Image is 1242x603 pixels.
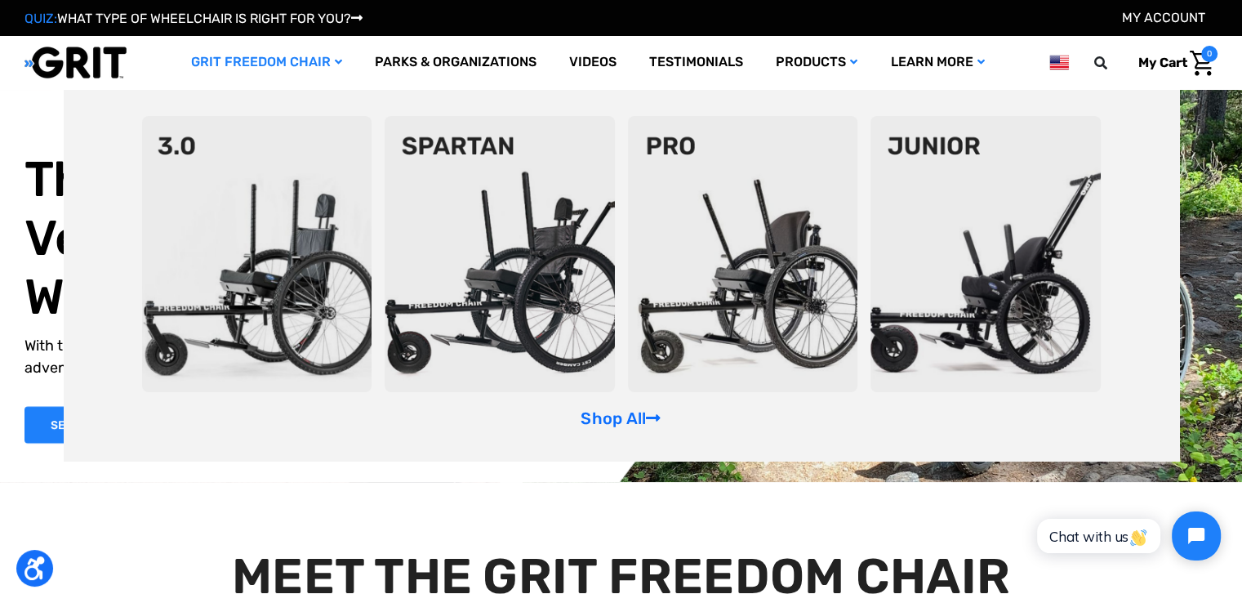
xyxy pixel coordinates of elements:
span: Phone Number [270,67,358,83]
a: Cart with 0 items [1126,46,1218,80]
img: GRIT All-Terrain Wheelchair and Mobility Equipment [24,46,127,79]
img: spartan2.png [385,116,615,392]
span: QUIZ: [24,11,57,26]
a: Account [1122,10,1205,25]
a: Products [759,36,874,89]
img: 3point0.png [142,116,372,392]
a: Parks & Organizations [358,36,553,89]
img: pro-chair.png [628,116,858,392]
h1: The World's Most Versatile All-Terrain Wheelchair [24,150,601,326]
span: My Cart [1138,55,1187,70]
img: junior-chair.png [870,116,1101,392]
a: Testimonials [633,36,759,89]
a: Shop All [581,409,661,428]
input: Search [1102,46,1126,80]
span: 0 [1201,46,1218,62]
a: Learn More [874,36,1000,89]
img: us.png [1049,52,1069,73]
a: Videos [553,36,633,89]
a: Shop Now [24,406,147,443]
p: With the GRIT Freedom Chair, explore the outdoors, get daily exercise, and go on adventures with ... [24,334,601,378]
a: GRIT Freedom Chair [175,36,358,89]
img: Cart [1190,51,1213,76]
a: QUIZ:WHAT TYPE OF WHEELCHAIR IS RIGHT FOR YOU? [24,11,363,26]
iframe: Tidio Chat [1019,498,1235,574]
